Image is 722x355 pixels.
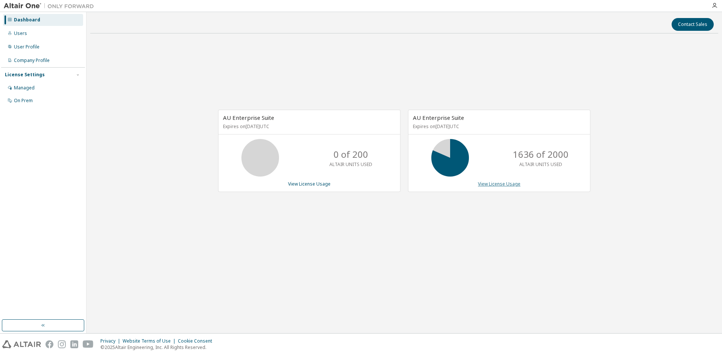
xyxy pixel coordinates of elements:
span: AU Enterprise Suite [223,114,274,121]
div: On Prem [14,98,33,104]
div: Company Profile [14,57,50,63]
a: View License Usage [478,181,520,187]
div: Managed [14,85,35,91]
div: Users [14,30,27,36]
div: User Profile [14,44,39,50]
p: 1636 of 2000 [513,148,569,161]
p: © 2025 Altair Engineering, Inc. All Rights Reserved. [100,344,217,350]
p: ALTAIR UNITS USED [519,161,562,168]
img: youtube.svg [83,340,94,348]
div: License Settings [5,72,45,78]
p: ALTAIR UNITS USED [329,161,372,168]
p: Expires on [DATE] UTC [223,123,394,130]
div: Cookie Consent [178,338,217,344]
img: Altair One [4,2,98,10]
a: View License Usage [288,181,331,187]
img: facebook.svg [46,340,53,348]
img: altair_logo.svg [2,340,41,348]
button: Contact Sales [672,18,714,31]
div: Dashboard [14,17,40,23]
p: Expires on [DATE] UTC [413,123,584,130]
div: Privacy [100,338,123,344]
img: instagram.svg [58,340,66,348]
div: Website Terms of Use [123,338,178,344]
p: 0 of 200 [334,148,368,161]
span: AU Enterprise Suite [413,114,464,121]
img: linkedin.svg [70,340,78,348]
